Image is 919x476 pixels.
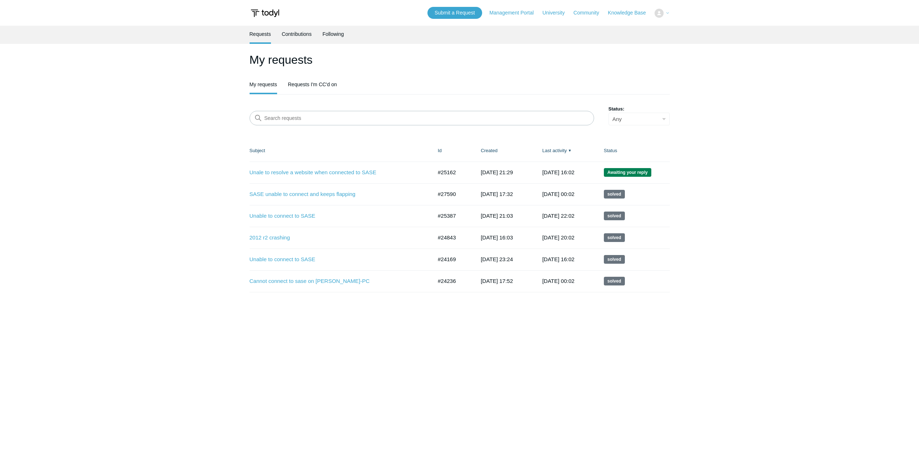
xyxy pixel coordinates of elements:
a: Unable to connect to SASE [250,212,422,220]
a: Created [481,148,497,153]
a: Cannot connect to sase on [PERSON_NAME]-PC [250,277,422,285]
span: This request has been solved [604,233,625,242]
a: Unable to connect to SASE [250,255,422,264]
span: This request has been solved [604,255,625,264]
time: 2025-05-28T21:29:36+00:00 [481,169,513,175]
a: Submit a Request [427,7,482,19]
span: We are waiting for you to respond [604,168,651,177]
img: Todyl Support Center Help Center home page [250,7,280,20]
a: Contributions [282,26,312,42]
th: Subject [250,140,431,162]
span: This request has been solved [604,190,625,199]
td: #25387 [431,205,474,227]
a: Requests [250,26,271,42]
a: SASE unable to connect and keeps flapping [250,190,422,199]
h1: My requests [250,51,670,68]
time: 2025-06-08T20:02:11+00:00 [542,234,575,241]
td: #27590 [431,183,474,205]
a: Last activity▼ [542,148,567,153]
a: Unale to resolve a website when connected to SASE [250,168,422,177]
span: This request has been solved [604,212,625,220]
a: My requests [250,76,277,93]
time: 2025-08-21T17:32:08+00:00 [481,191,513,197]
a: Knowledge Base [608,9,653,17]
time: 2025-06-29T22:02:06+00:00 [542,213,575,219]
td: #24843 [431,227,474,249]
th: Id [431,140,474,162]
a: University [542,9,572,17]
time: 2025-09-02T16:02:57+00:00 [542,169,575,175]
a: Management Portal [489,9,541,17]
a: Following [322,26,344,42]
label: Status: [609,105,670,113]
time: 2025-05-21T16:02:28+00:00 [542,256,575,262]
time: 2025-05-13T16:03:52+00:00 [481,234,513,241]
time: 2025-04-09T23:24:54+00:00 [481,256,513,262]
time: 2025-04-14T17:52:14+00:00 [481,278,513,284]
td: #25162 [431,162,474,183]
span: This request has been solved [604,277,625,285]
time: 2025-06-09T21:03:25+00:00 [481,213,513,219]
a: 2012 r2 crashing [250,234,422,242]
td: #24236 [431,270,474,292]
input: Search requests [250,111,594,125]
a: Community [573,9,606,17]
th: Status [597,140,670,162]
time: 2025-05-06T00:02:05+00:00 [542,278,575,284]
span: ▼ [568,148,572,153]
a: Requests I'm CC'd on [288,76,337,93]
time: 2025-08-30T00:02:11+00:00 [542,191,575,197]
td: #24169 [431,249,474,270]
